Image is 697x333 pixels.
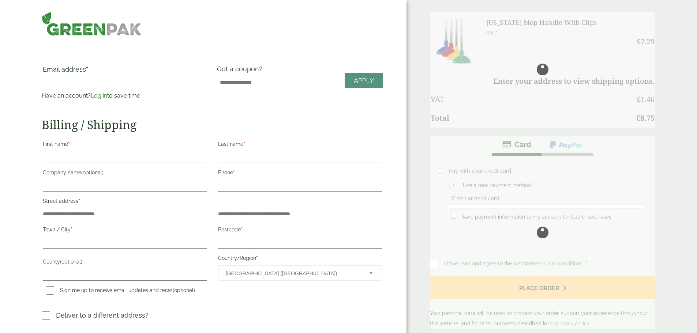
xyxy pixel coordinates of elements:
label: First name [43,139,207,151]
label: Email address [43,66,207,76]
span: United Kingdom (UK) [226,266,360,281]
abbr: required [243,141,245,147]
label: Sign me up to receive email updates and news [43,287,198,295]
label: Country/Region [218,253,382,265]
abbr: required [78,198,80,204]
span: (optional) [173,287,195,293]
label: Phone [218,167,382,180]
a: Log in [91,92,107,99]
span: (optional) [60,259,82,265]
label: Postcode [218,224,382,237]
abbr: required [86,65,88,73]
abbr: required [256,255,258,261]
img: GreenPak Supplies [42,12,142,36]
p: Deliver to a different address? [56,310,149,320]
abbr: required [71,227,72,232]
span: (optional) [81,170,104,175]
label: County [43,257,207,269]
label: Company name [43,167,207,180]
abbr: required [233,170,235,175]
span: Country/Region [218,265,382,281]
label: Town / City [43,224,207,237]
p: Have an account? to save time [42,91,208,100]
abbr: required [241,227,243,232]
abbr: required [68,141,70,147]
h2: Billing / Shipping [42,118,383,132]
label: Got a coupon? [217,65,265,76]
a: Apply [345,73,383,88]
input: Sign me up to receive email updates and news(optional) [46,286,54,295]
label: Street address [43,196,207,208]
label: Last name [218,139,382,151]
span: Apply [354,77,374,85]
